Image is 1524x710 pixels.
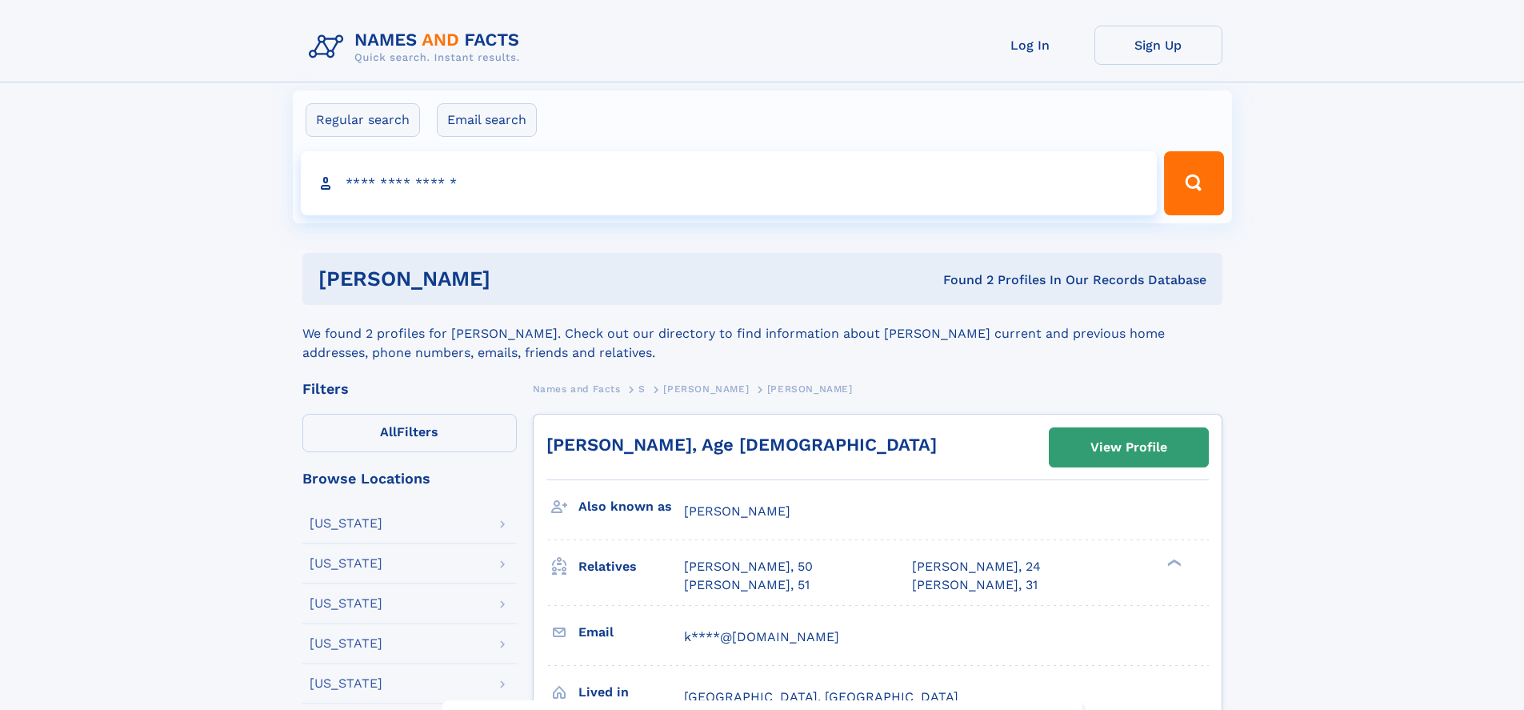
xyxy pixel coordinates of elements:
[638,379,646,399] a: S
[578,679,684,706] h3: Lived in
[302,382,517,396] div: Filters
[533,379,621,399] a: Names and Facts
[310,597,382,610] div: [US_STATE]
[302,414,517,452] label: Filters
[306,103,420,137] label: Regular search
[912,576,1038,594] a: [PERSON_NAME], 31
[310,517,382,530] div: [US_STATE]
[318,269,717,289] h1: [PERSON_NAME]
[1050,428,1208,467] a: View Profile
[380,424,397,439] span: All
[301,151,1158,215] input: search input
[302,26,533,69] img: Logo Names and Facts
[578,493,684,520] h3: Also known as
[966,26,1094,65] a: Log In
[546,435,937,455] a: [PERSON_NAME], Age [DEMOGRAPHIC_DATA]
[302,305,1222,363] div: We found 2 profiles for [PERSON_NAME]. Check out our directory to find information about [PERSON_...
[638,383,646,395] span: S
[684,689,958,704] span: [GEOGRAPHIC_DATA], [GEOGRAPHIC_DATA]
[684,558,813,576] a: [PERSON_NAME], 50
[717,271,1206,289] div: Found 2 Profiles In Our Records Database
[767,383,853,395] span: [PERSON_NAME]
[1164,151,1223,215] button: Search Button
[310,637,382,650] div: [US_STATE]
[310,677,382,690] div: [US_STATE]
[1094,26,1222,65] a: Sign Up
[663,383,749,395] span: [PERSON_NAME]
[578,619,684,646] h3: Email
[912,558,1041,576] a: [PERSON_NAME], 24
[302,471,517,486] div: Browse Locations
[684,576,810,594] a: [PERSON_NAME], 51
[310,557,382,570] div: [US_STATE]
[437,103,537,137] label: Email search
[684,503,790,519] span: [PERSON_NAME]
[1090,429,1167,466] div: View Profile
[663,379,749,399] a: [PERSON_NAME]
[578,553,684,580] h3: Relatives
[1163,558,1182,568] div: ❯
